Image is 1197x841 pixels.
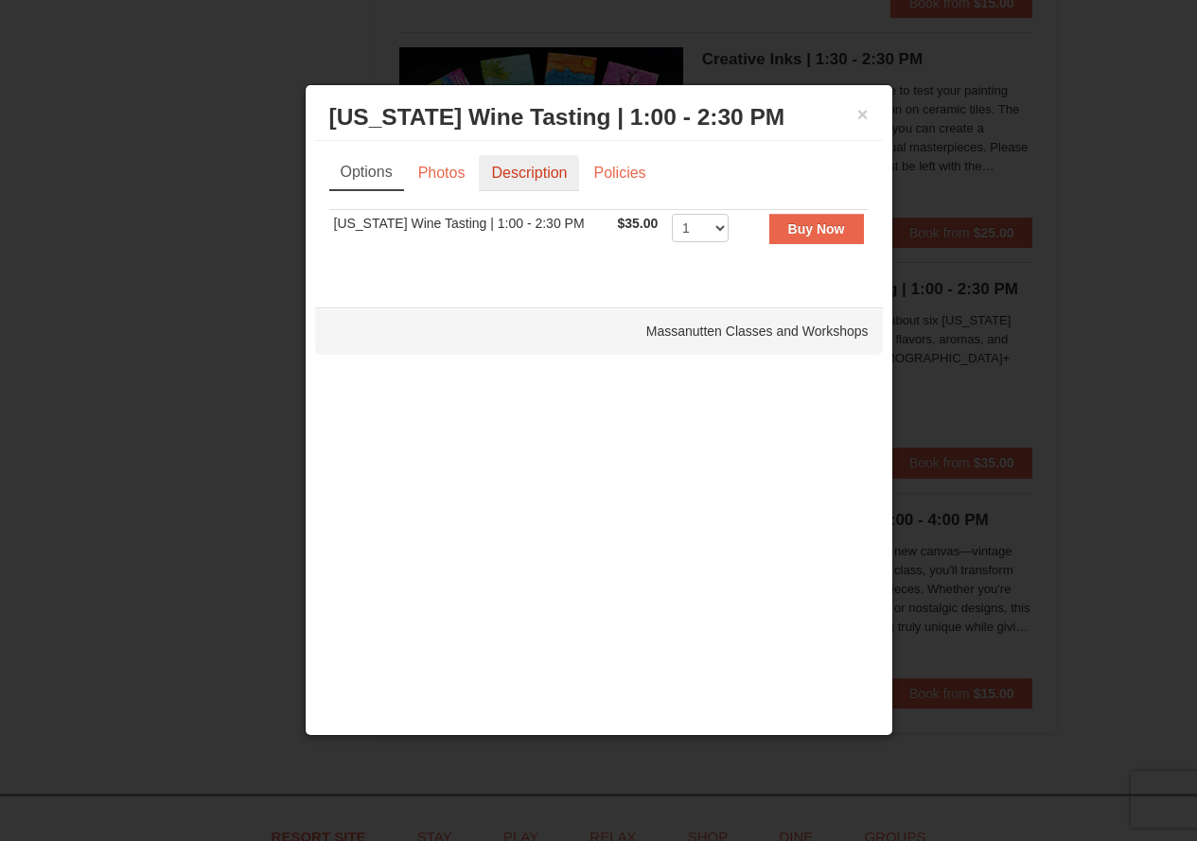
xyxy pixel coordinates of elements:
div: Massanutten Classes and Workshops [315,307,883,355]
a: Options [329,155,404,191]
strong: Buy Now [788,221,845,237]
td: [US_STATE] Wine Tasting | 1:00 - 2:30 PM [329,209,613,255]
h3: [US_STATE] Wine Tasting | 1:00 - 2:30 PM [329,103,869,131]
a: Photos [406,155,478,191]
a: Description [479,155,579,191]
button: × [857,105,869,124]
a: Policies [581,155,658,191]
button: Buy Now [769,214,864,244]
span: $35.00 [617,216,658,231]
